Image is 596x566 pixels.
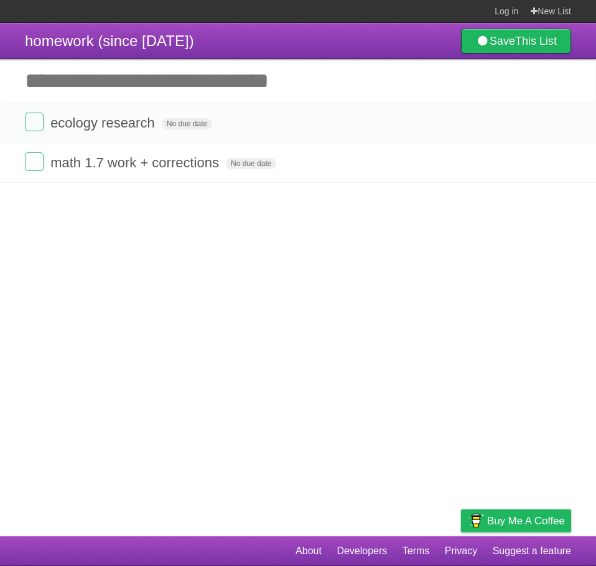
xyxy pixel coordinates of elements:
[226,158,276,169] span: No due date
[50,155,222,170] span: math 1.7 work + corrections
[337,539,387,563] a: Developers
[50,115,158,131] span: ecology research
[493,539,571,563] a: Suggest a feature
[461,29,571,53] a: SaveThis List
[403,539,430,563] a: Terms
[445,539,477,563] a: Privacy
[25,32,194,49] span: homework (since [DATE])
[296,539,322,563] a: About
[25,113,44,131] label: Done
[461,509,571,532] a: Buy me a coffee
[25,152,44,171] label: Done
[515,35,557,47] b: This List
[487,510,565,532] span: Buy me a coffee
[467,510,484,531] img: Buy me a coffee
[162,118,212,129] span: No due date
